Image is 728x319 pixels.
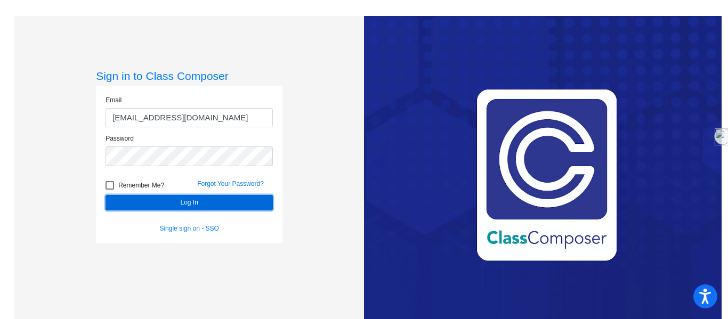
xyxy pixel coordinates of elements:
button: Log In [106,195,273,210]
a: Forgot Your Password? [197,180,264,187]
a: Single sign on - SSO [159,225,219,232]
label: Email [106,95,122,105]
label: Password [106,134,134,143]
span: Remember Me? [118,179,164,192]
h3: Sign in to Class Composer [96,69,282,83]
